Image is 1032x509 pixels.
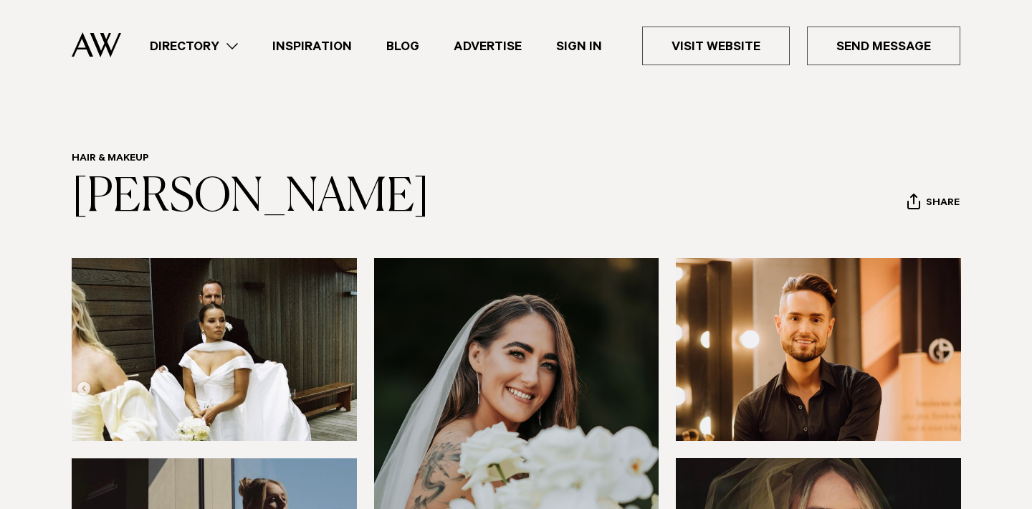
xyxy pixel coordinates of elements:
span: Share [926,197,960,211]
button: Share [907,193,960,214]
a: Sign In [539,37,619,56]
a: Send Message [807,27,960,65]
a: Blog [369,37,436,56]
a: Inspiration [255,37,369,56]
a: Visit Website [642,27,790,65]
a: Hair & Makeup [72,153,149,165]
a: [PERSON_NAME] [72,175,429,221]
img: Auckland Weddings Logo [72,32,121,57]
a: Directory [133,37,255,56]
a: Advertise [436,37,539,56]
